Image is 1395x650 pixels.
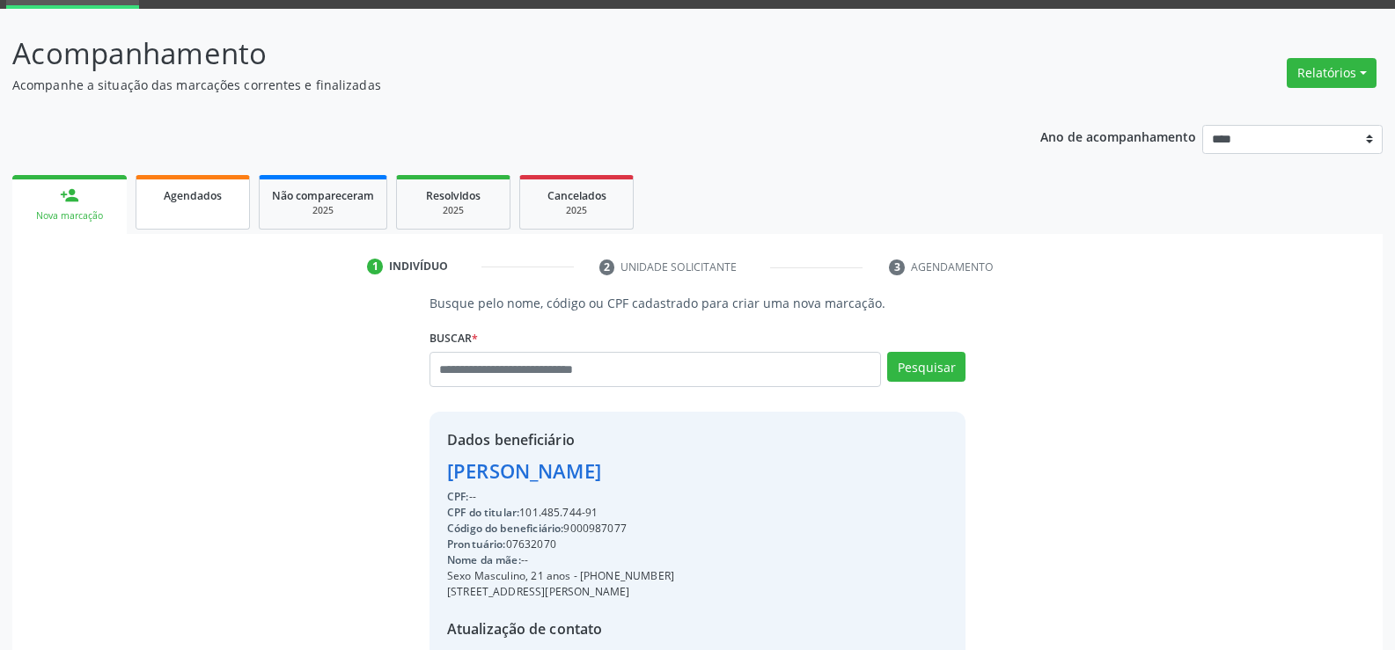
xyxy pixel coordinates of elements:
div: 1 [367,259,383,274]
div: -- [447,489,674,505]
p: Ano de acompanhamento [1040,125,1196,147]
span: Cancelados [547,188,606,203]
label: Buscar [430,325,478,352]
button: Pesquisar [887,352,965,382]
div: Dados beneficiário [447,429,674,450]
div: Nova marcação [25,209,114,223]
span: Agendados [164,188,222,203]
div: [STREET_ADDRESS][PERSON_NAME] [447,584,674,600]
span: Prontuário: [447,537,506,551]
p: Acompanhe a situação das marcações correntes e finalizadas [12,76,972,94]
span: CPF: [447,489,469,504]
div: 2025 [409,204,497,217]
div: 101.485.744-91 [447,505,674,521]
span: Resolvidos [426,188,481,203]
div: Atualização de contato [447,618,674,639]
div: Indivíduo [389,259,448,274]
div: 9000987077 [447,521,674,537]
div: person_add [60,186,79,205]
div: [PERSON_NAME] [447,456,674,486]
div: Sexo Masculino, 21 anos - [PHONE_NUMBER] [447,568,674,584]
div: 07632070 [447,537,674,552]
div: -- [447,552,674,568]
span: Nome da mãe: [447,552,521,567]
p: Acompanhamento [12,32,972,76]
button: Relatórios [1287,58,1377,88]
span: CPF do titular: [447,505,519,520]
span: Código do beneficiário: [447,521,563,536]
div: 2025 [272,204,374,217]
span: Não compareceram [272,188,374,203]
p: Busque pelo nome, código ou CPF cadastrado para criar uma nova marcação. [430,294,965,312]
div: 2025 [532,204,620,217]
